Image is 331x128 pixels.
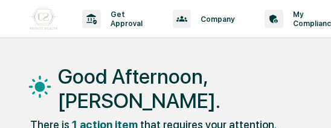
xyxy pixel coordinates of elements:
p: Get Approval [101,10,149,28]
h1: Good Afternoon, [PERSON_NAME]. [58,64,326,113]
img: logo [29,8,58,30]
p: Company [191,15,240,24]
